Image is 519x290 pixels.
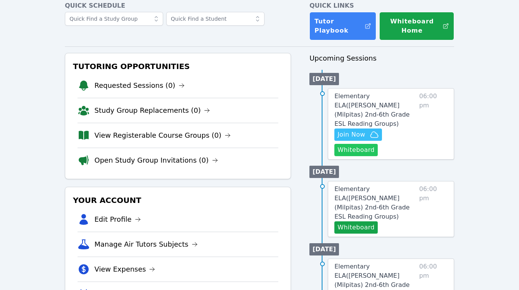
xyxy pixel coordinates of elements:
a: Elementary ELA([PERSON_NAME] (Milpitas) 2nd-6th Grade ESL Reading Groups) [334,92,416,129]
span: Elementary ELA ( [PERSON_NAME] (Milpitas) 2nd-6th Grade ESL Reading Groups ) [334,92,410,127]
a: Edit Profile [94,214,141,225]
a: View Registerable Course Groups (0) [94,130,231,141]
h3: Tutoring Opportunities [71,59,284,73]
input: Quick Find a Study Group [65,12,163,26]
span: Elementary ELA ( [PERSON_NAME] (Milpitas) 2nd-6th Grade ESL Reading Groups ) [334,185,410,220]
a: Elementary ELA([PERSON_NAME] (Milpitas) 2nd-6th Grade ESL Reading Groups) [334,185,416,221]
h4: Quick Links [309,1,454,10]
button: Whiteboard Home [379,12,454,40]
h3: Upcoming Sessions [309,53,454,64]
li: [DATE] [309,73,339,85]
li: [DATE] [309,166,339,178]
a: Open Study Group Invitations (0) [94,155,218,166]
button: Whiteboard [334,221,378,234]
a: View Expenses [94,264,155,275]
input: Quick Find a Student [166,12,264,26]
h4: Quick Schedule [65,1,291,10]
a: Study Group Replacements (0) [94,105,210,116]
span: 06:00 pm [419,92,448,156]
button: Whiteboard [334,144,378,156]
h3: Your Account [71,193,284,207]
a: Manage Air Tutors Subjects [94,239,198,250]
a: Tutor Playbook [309,12,376,40]
a: Requested Sessions (0) [94,80,185,91]
li: [DATE] [309,243,339,255]
span: Join Now [337,130,365,139]
button: Join Now [334,129,382,141]
span: 06:00 pm [419,185,448,234]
